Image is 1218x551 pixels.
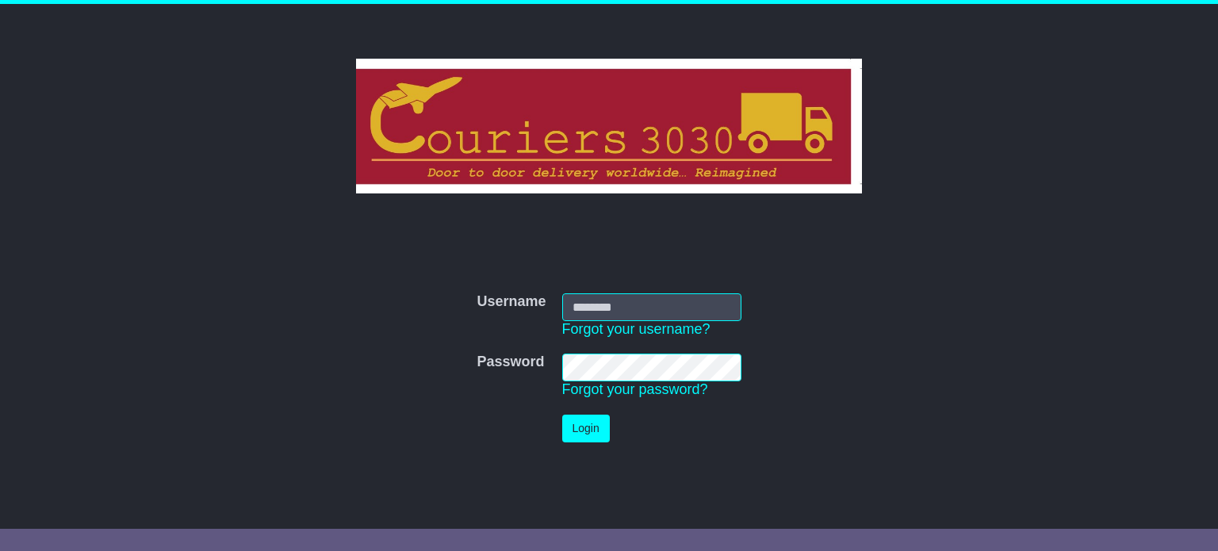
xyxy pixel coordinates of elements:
[477,354,544,371] label: Password
[356,59,863,193] img: Couriers 3030
[562,415,610,442] button: Login
[562,321,710,337] a: Forgot your username?
[562,381,708,397] a: Forgot your password?
[477,293,546,311] label: Username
